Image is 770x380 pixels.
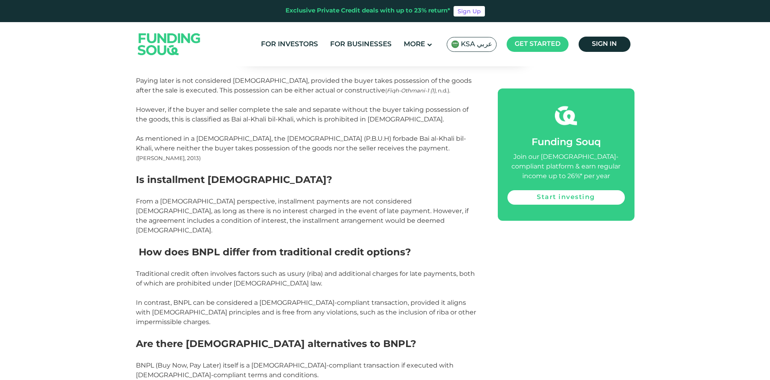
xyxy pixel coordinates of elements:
span: More [404,41,425,48]
span: Paying later is not considered [DEMOGRAPHIC_DATA], provided the buyer takes possession of the goo... [136,77,472,94]
span: ([PERSON_NAME], 2013) [136,155,201,161]
span: Are there [DEMOGRAPHIC_DATA] alternatives to BNPL? [136,338,416,349]
span: ( , n.d.) [385,87,449,94]
img: SA Flag [451,40,459,48]
img: Logo [130,24,209,64]
span: Get started [515,41,561,47]
div: Join our [DEMOGRAPHIC_DATA]-compliant platform & earn regular income up to 26%* per year [507,152,625,181]
span: Traditional credit often involves factors such as usury (riba) and additional charges for late pa... [136,270,475,287]
span: Sign in [592,41,617,47]
span: As mentioned in a [DEMOGRAPHIC_DATA], the [DEMOGRAPHIC_DATA] (P.B.U.H) forbade Bai al-Khali bil-K... [136,135,466,152]
div: Exclusive Private Credit deals with up to 23% return* [285,6,450,16]
span: Funding Souq [532,138,601,147]
span: KSA عربي [461,40,492,49]
span: How does BNPL differ from traditional credit options? [139,246,411,258]
a: Sign in [579,37,630,52]
span: However, if the buyer and seller complete the sale and separate without the buyer taking possessi... [136,106,468,123]
a: For Investors [259,38,320,51]
span: . [449,87,450,94]
a: For Businesses [328,38,394,51]
em: Fiqh-Othmani-1 (1) [387,87,435,94]
span: In contrast, BNPL can be considered a [DEMOGRAPHIC_DATA]-compliant transaction, provided it align... [136,299,476,326]
a: Sign Up [454,6,485,16]
span: From a [DEMOGRAPHIC_DATA] perspective, installment payments are not considered [DEMOGRAPHIC_DATA]... [136,197,468,234]
img: fsicon [555,105,577,127]
a: Start investing [507,190,625,205]
span: BNPL (Buy Now, Pay Later) itself is a [DEMOGRAPHIC_DATA]-compliant transaction if executed with [... [136,362,454,379]
span: Is installment [DEMOGRAPHIC_DATA]? [136,174,332,185]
